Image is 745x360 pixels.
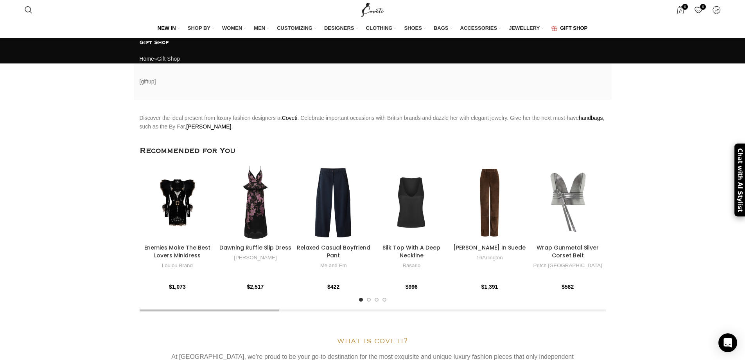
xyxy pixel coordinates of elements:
a: GIFT SHOP [551,20,587,37]
bdi: 1,391 [481,284,498,290]
span: GIFT SHOP [560,25,587,32]
span: $ [327,284,330,290]
a: BAGS [434,20,452,37]
a: Search [21,2,36,18]
span: 0 [700,4,706,10]
span: JEWELLERY [509,25,540,32]
bdi: 1,073 [169,284,186,290]
a: [PERSON_NAME] [234,255,276,261]
span: $ [562,284,565,290]
p: [giftup] [140,77,606,86]
bdi: 996 [406,284,418,290]
a: Me and Em [320,262,347,268]
a: JEWELLERY [509,20,544,37]
a: CLOTHING [366,20,397,37]
span: $ [481,284,485,290]
span: ACCESSORIES [460,25,497,32]
div: Main navigation [21,20,725,37]
span: NEW IN [158,25,176,32]
a: 0 [672,2,688,18]
span: CLOTHING [366,25,393,32]
span: WOMEN [222,25,242,32]
a: Loulou Brand [162,262,193,268]
span: Recommended for You [140,145,236,157]
bdi: 422 [327,284,339,290]
p: Discover the ideal present from luxury fashion designers at . Celebrate important occasions with ... [140,114,606,131]
span: SHOES [404,25,422,32]
span: $ [169,284,172,290]
span: $ [247,284,250,290]
div: My Wishlist [690,2,706,18]
a: 0 [690,2,706,18]
span: DESIGNERS [324,25,354,32]
a: MEN [254,20,269,37]
span: 0 [682,4,688,10]
span: CUSTOMIZING [277,25,312,32]
a: Enemies Make The Best Lovers Minidress [144,244,210,259]
a: DESIGNERS [324,20,358,37]
a: ACCESSORIES [460,20,501,37]
div: » [140,54,606,63]
a: Home [140,56,154,62]
a: Coveti [282,115,298,121]
a: CUSTOMIZING [277,20,316,37]
a: NEW IN [158,20,180,37]
span: MEN [254,25,265,32]
h1: what is coveti? [171,335,574,348]
a: Silk Top With A Deep Neckline [382,244,440,259]
a: handbags [579,115,603,121]
a: Site logo [359,6,386,13]
div: Open Intercom Messenger [718,333,737,352]
a: Relaxed Casual Boyfriend Pant [297,244,370,259]
a: Dawning Ruffle Slip Dress [219,244,291,251]
span: BAGS [434,25,449,32]
span: Gift Shop [157,56,180,62]
bdi: 582 [562,284,574,290]
span: $ [406,284,409,290]
a: SHOES [404,20,426,37]
img: GiftBag [551,26,557,31]
a: Pritch [GEOGRAPHIC_DATA] [533,262,602,268]
a: [PERSON_NAME] In Suede [453,244,526,251]
h1: Gift Shop [140,38,606,47]
a: SHOP BY [188,20,214,37]
bdi: 2,517 [247,284,264,290]
a: Wrap Gunmetal Silver Corset Belt [537,244,599,259]
a: 16Arlington [476,255,503,261]
a: WOMEN [222,20,246,37]
a: [PERSON_NAME]. [186,123,233,130]
span: SHOP BY [188,25,210,32]
a: Rasario [402,262,420,268]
